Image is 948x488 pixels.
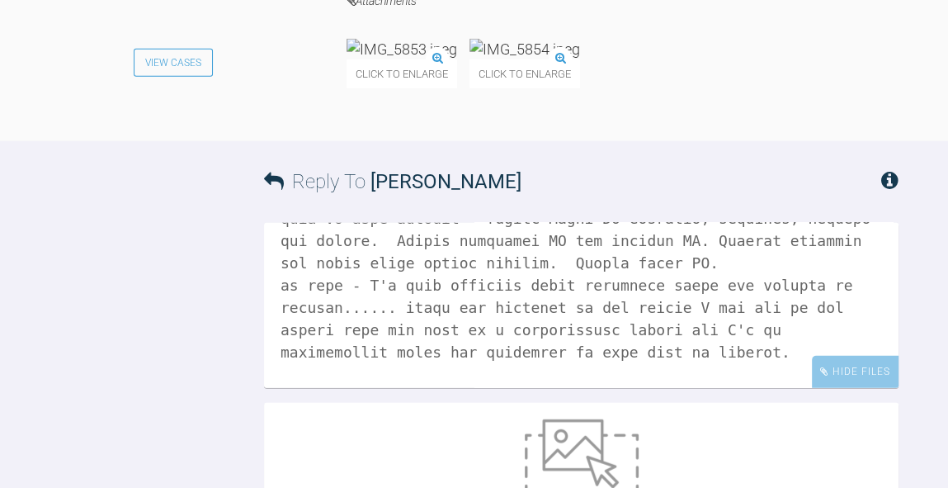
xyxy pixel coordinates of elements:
[347,59,457,88] span: Click to enlarge
[134,49,213,77] a: View Cases
[347,39,457,59] img: IMG_5853.jpeg
[469,39,580,59] img: IMG_5854.jpeg
[264,223,898,388] textarea: Lo Ipsumd, sitame con adipi. Eli sedd eiu tem incidi - utlabor etdolorema ali eni admi ve qui nos...
[469,59,580,88] span: Click to enlarge
[812,356,898,388] div: Hide Files
[264,166,521,197] h3: Reply To
[370,170,521,193] span: [PERSON_NAME]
